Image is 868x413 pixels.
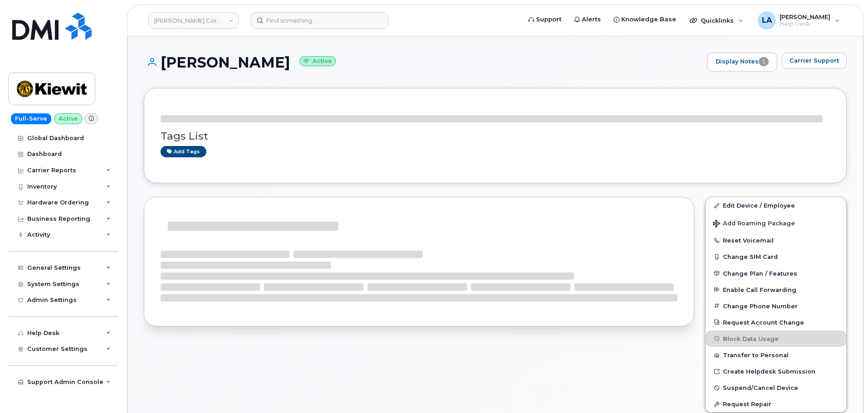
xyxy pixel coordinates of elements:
[706,248,846,265] button: Change SIM Card
[706,347,846,363] button: Transfer to Personal
[706,214,846,232] button: Add Roaming Package
[713,220,795,228] span: Add Roaming Package
[706,197,846,214] a: Edit Device / Employee
[144,54,702,70] h1: [PERSON_NAME]
[782,53,847,69] button: Carrier Support
[790,56,839,65] span: Carrier Support
[723,384,798,391] span: Suspend/Cancel Device
[299,56,336,67] small: Active
[706,232,846,248] button: Reset Voicemail
[706,282,846,298] button: Enable Call Forwarding
[706,396,846,412] button: Request Repair
[161,131,830,142] h3: Tags List
[759,57,769,66] span: 1
[706,298,846,314] button: Change Phone Number
[706,379,846,396] button: Suspend/Cancel Device
[723,286,796,293] span: Enable Call Forwarding
[706,330,846,347] button: Block Data Usage
[706,314,846,330] button: Request Account Change
[161,146,206,157] a: Add tags
[723,270,797,277] span: Change Plan / Features
[706,265,846,282] button: Change Plan / Features
[706,363,846,379] a: Create Helpdesk Submission
[707,53,777,72] a: Display Notes1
